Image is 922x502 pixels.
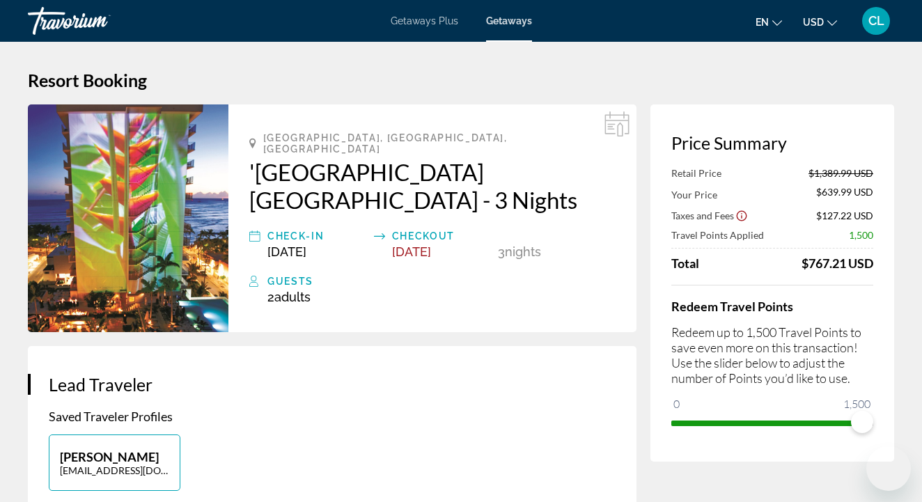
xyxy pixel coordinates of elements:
[49,409,616,424] p: Saved Traveler Profiles
[756,12,782,32] button: Change language
[671,299,873,314] h4: Redeem Travel Points
[671,189,717,201] span: Your Price
[671,421,873,423] ngx-slider: ngx-slider
[735,209,748,221] button: Show Taxes and Fees disclaimer
[866,446,911,491] iframe: Button to launch messaging window
[756,17,769,28] span: en
[671,395,682,412] span: 0
[802,256,873,271] div: $767.21 USD
[28,3,167,39] a: Travorium
[851,411,873,433] span: ngx-slider
[849,229,873,241] span: 1,500
[671,210,734,221] span: Taxes and Fees
[249,158,616,214] a: '[GEOGRAPHIC_DATA] [GEOGRAPHIC_DATA] - 3 Nights
[671,324,873,386] p: Redeem up to 1,500 Travel Points to save even more on this transaction! Use the slider below to a...
[267,273,616,290] div: Guests
[671,132,873,153] h3: Price Summary
[267,290,311,304] span: 2
[671,167,721,179] span: Retail Price
[28,70,894,91] h1: Resort Booking
[671,208,748,222] button: Show Taxes and Fees breakdown
[60,449,169,464] p: [PERSON_NAME]
[267,228,367,244] div: Check-In
[49,434,180,491] button: [PERSON_NAME][EMAIL_ADDRESS][DOMAIN_NAME]
[671,229,764,241] span: Travel Points Applied
[816,210,873,221] span: $127.22 USD
[274,290,311,304] span: Adults
[858,6,894,36] button: User Menu
[392,244,431,259] span: [DATE]
[267,244,306,259] span: [DATE]
[486,15,532,26] a: Getaways
[392,228,492,244] div: Checkout
[505,244,541,259] span: Nights
[816,186,873,201] span: $639.99 USD
[803,17,824,28] span: USD
[391,15,458,26] a: Getaways Plus
[868,14,884,28] span: CL
[49,374,616,395] h3: Lead Traveler
[498,244,505,259] span: 3
[808,167,873,179] span: $1,389.99 USD
[671,256,699,271] span: Total
[841,395,873,412] span: 1,500
[803,12,837,32] button: Change currency
[263,132,616,155] span: [GEOGRAPHIC_DATA], [GEOGRAPHIC_DATA], [GEOGRAPHIC_DATA]
[60,464,169,476] p: [EMAIL_ADDRESS][DOMAIN_NAME]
